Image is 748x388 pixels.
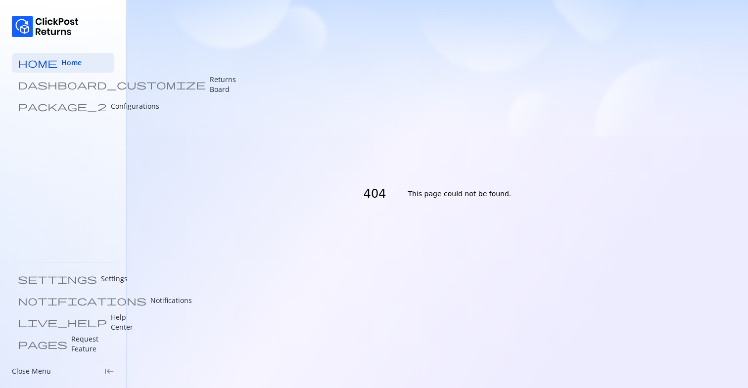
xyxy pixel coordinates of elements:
[18,80,206,89] span: dashboard_customize
[18,58,57,68] span: home
[12,366,114,376] div: Close Menukeyboard_tab_rtl
[12,334,114,354] a: pages Request Feature
[18,101,107,111] span: package_2
[364,182,398,206] h1: 404
[18,339,67,349] span: pages
[61,58,82,68] span: Home
[111,101,159,111] p: Configurations
[71,334,108,354] p: Request Feature
[18,296,146,305] span: notifications
[12,312,114,332] a: live_help Help Center
[12,366,51,376] p: Close Menu
[12,53,114,73] a: home Home
[12,96,114,116] a: package_2 Configurations
[101,274,128,284] p: Settings
[150,296,192,305] p: Notifications
[18,274,97,284] span: settings
[210,75,236,94] p: Returns Board
[104,366,114,376] span: keyboard_tab_rtl
[12,75,114,94] a: dashboard_customize Returns Board
[111,312,133,332] p: Help Center
[408,182,512,206] h2: This page could not be found.
[18,317,107,327] span: live_help
[12,16,79,37] img: Logo
[12,269,114,289] a: settings Settings
[12,291,114,310] a: notifications Notifications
